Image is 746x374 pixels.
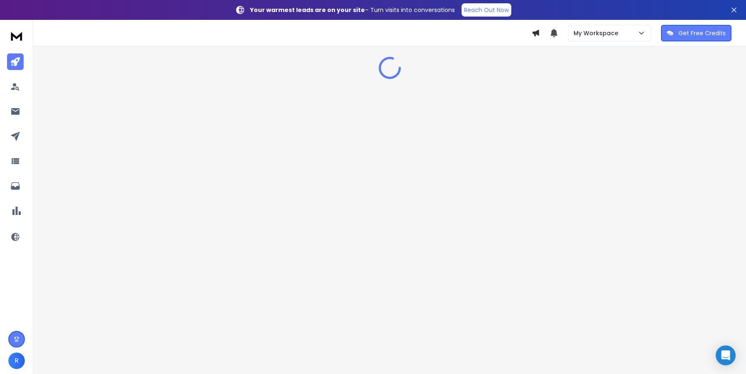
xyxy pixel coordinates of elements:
img: logo [8,28,25,43]
div: Open Intercom Messenger [716,345,736,365]
strong: Your warmest leads are on your site [250,6,365,14]
button: R [8,352,25,369]
p: – Turn visits into conversations [250,6,455,14]
p: Reach Out Now [464,6,509,14]
button: Get Free Credits [661,25,731,41]
p: My Workspace [573,29,622,37]
a: Reach Out Now [462,3,511,17]
p: Get Free Credits [678,29,726,37]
